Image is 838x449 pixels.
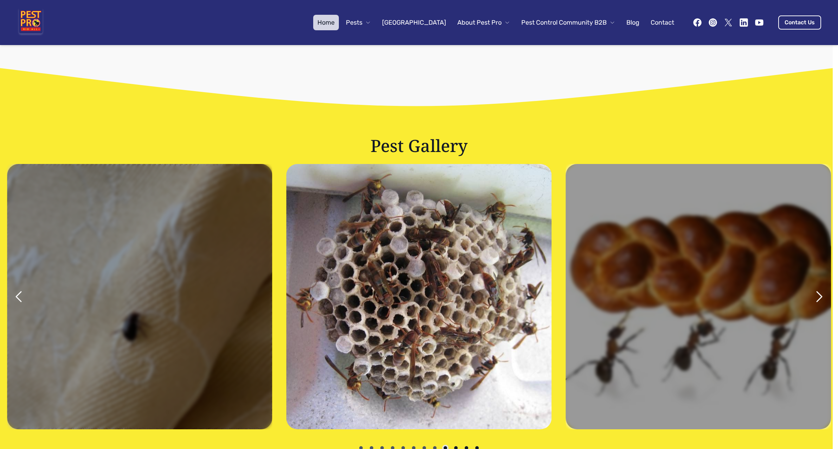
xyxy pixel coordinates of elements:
[521,18,607,27] span: Pest Control Community B2B
[346,18,362,27] span: Pests
[378,15,450,30] a: [GEOGRAPHIC_DATA]
[622,15,644,30] a: Blog
[17,8,45,37] img: Pest Pro Rid All
[778,15,821,30] a: Contact Us
[342,15,375,30] button: Pests
[7,285,31,309] button: previous
[313,15,339,30] a: Home
[453,15,514,30] button: About Pest Pro
[807,285,831,309] button: next
[457,18,502,27] span: About Pest Pro
[646,15,678,30] a: Contact
[517,15,619,30] button: Pest Control Community B2B
[370,136,468,156] h2: Pest Gallery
